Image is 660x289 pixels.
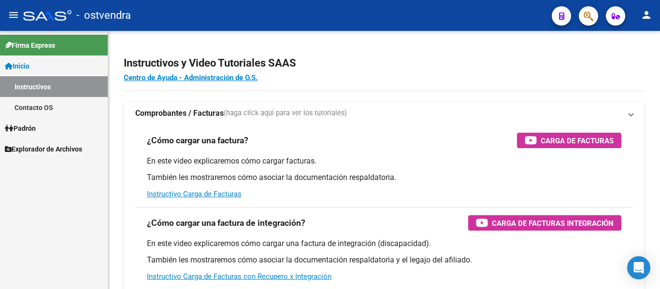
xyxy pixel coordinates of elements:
[5,123,36,134] span: Padrón
[492,217,614,229] span: Carga de Facturas Integración
[147,216,305,230] h3: ¿Cómo cargar una factura de integración?
[5,40,55,51] span: Firma Express
[124,54,645,72] h2: Instructivos y Video Tutoriales SAAS
[517,133,621,148] button: Carga de Facturas
[468,215,621,231] button: Carga de Facturas Integración
[124,102,645,125] mat-expansion-panel-header: Comprobantes / Facturas(haga click aquí para ver los tutoriales)
[147,255,621,265] p: También les mostraremos cómo asociar la documentación respaldatoria y el legajo del afiliado.
[627,256,650,279] div: Open Intercom Messenger
[541,135,614,147] span: Carga de Facturas
[147,134,248,147] h3: ¿Cómo cargar una factura?
[135,108,224,119] strong: Comprobantes / Facturas
[147,190,242,198] a: Instructivo Carga de Facturas
[224,108,347,119] span: (haga click aquí para ver los tutoriales)
[147,238,621,249] p: En este video explicaremos cómo cargar una factura de integración (discapacidad).
[147,156,621,166] p: En este video explicaremos cómo cargar facturas.
[5,61,29,71] span: Inicio
[8,9,19,21] mat-icon: menu
[147,172,621,183] p: También les mostraremos cómo asociar la documentación respaldatoria.
[124,73,258,82] a: Centro de Ayuda - Administración de O.S.
[76,5,131,26] span: - ostvendra
[641,9,652,21] mat-icon: person
[5,144,82,154] span: Explorador de Archivos
[147,272,331,281] a: Instructivo Carga de Facturas con Recupero x Integración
